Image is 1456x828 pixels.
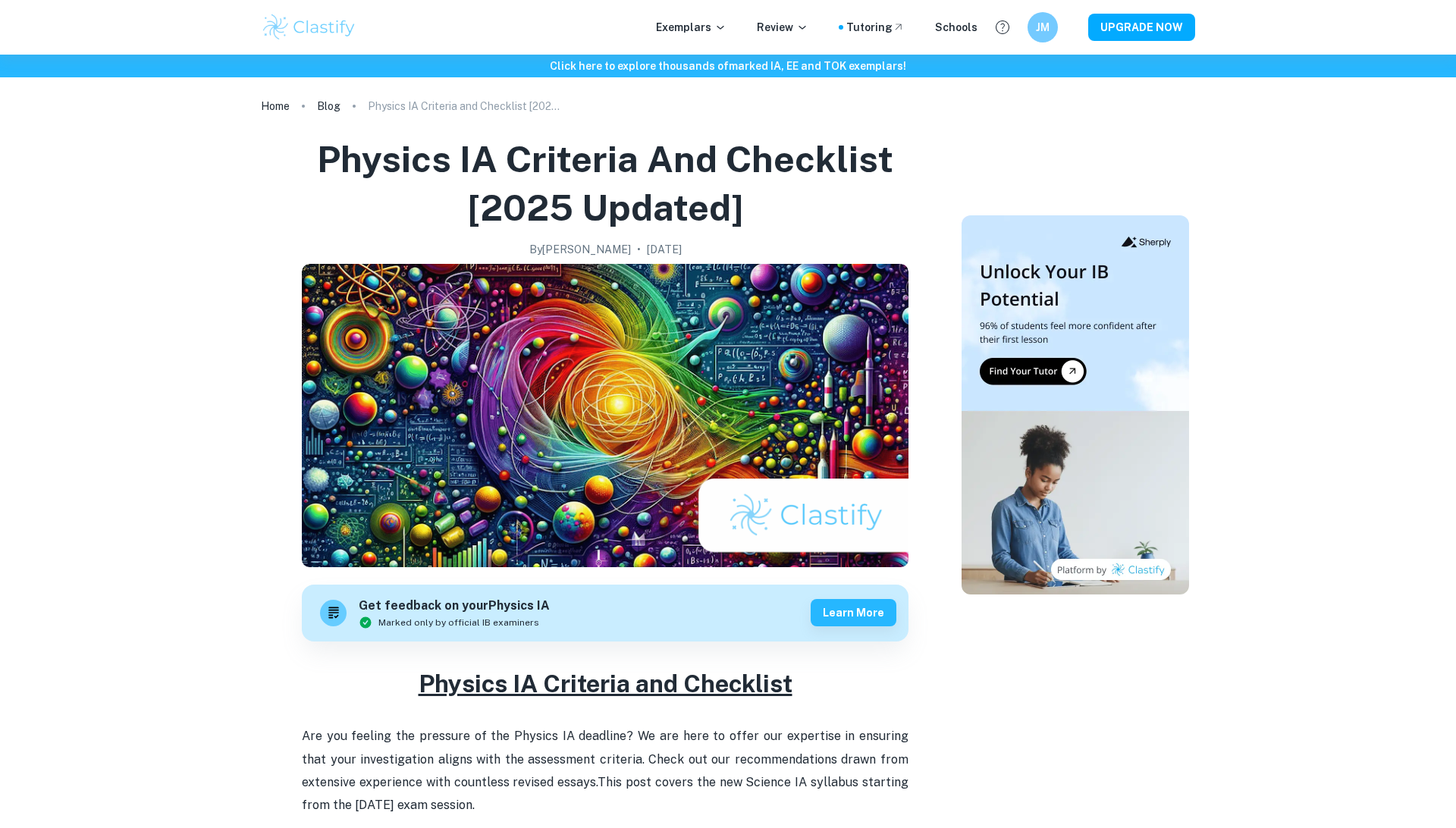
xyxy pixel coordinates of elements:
a: Tutoring [846,19,905,36]
button: JM [1028,12,1058,42]
img: Clastify logo [261,12,357,42]
p: Are you feeling the pressure of the Physics IA deadline? We are here to offer our expertise in en... [302,725,908,817]
button: Learn more [811,599,896,626]
p: Exemplars [656,19,726,36]
h6: Get feedback on your Physics IA [359,597,550,616]
img: Thumbnail [962,215,1189,594]
p: • [637,241,641,258]
span: This post covers the new Science IA syllabus starting from the [DATE] exam session. [302,775,912,812]
span: Marked only by official IB examiners [378,616,539,629]
a: Blog [317,96,340,117]
h2: By [PERSON_NAME] [529,241,631,258]
button: UPGRADE NOW [1088,14,1195,41]
a: Home [261,96,290,117]
u: Physics IA Criteria and Checklist [419,670,792,698]
a: Schools [935,19,977,36]
img: Physics IA Criteria and Checklist [2025 updated] cover image [302,264,908,567]
h2: [DATE] [647,241,682,258]
h6: Click here to explore thousands of marked IA, EE and TOK exemplars ! [3,58,1453,74]
p: Review [757,19,808,36]
a: Get feedback on yourPhysics IAMarked only by official IB examinersLearn more [302,585,908,641]
h1: Physics IA Criteria and Checklist [2025 updated] [267,135,943,232]
h6: JM [1034,19,1052,36]
p: Physics IA Criteria and Checklist [2025 updated] [368,98,565,114]
button: Help and Feedback [990,14,1015,40]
